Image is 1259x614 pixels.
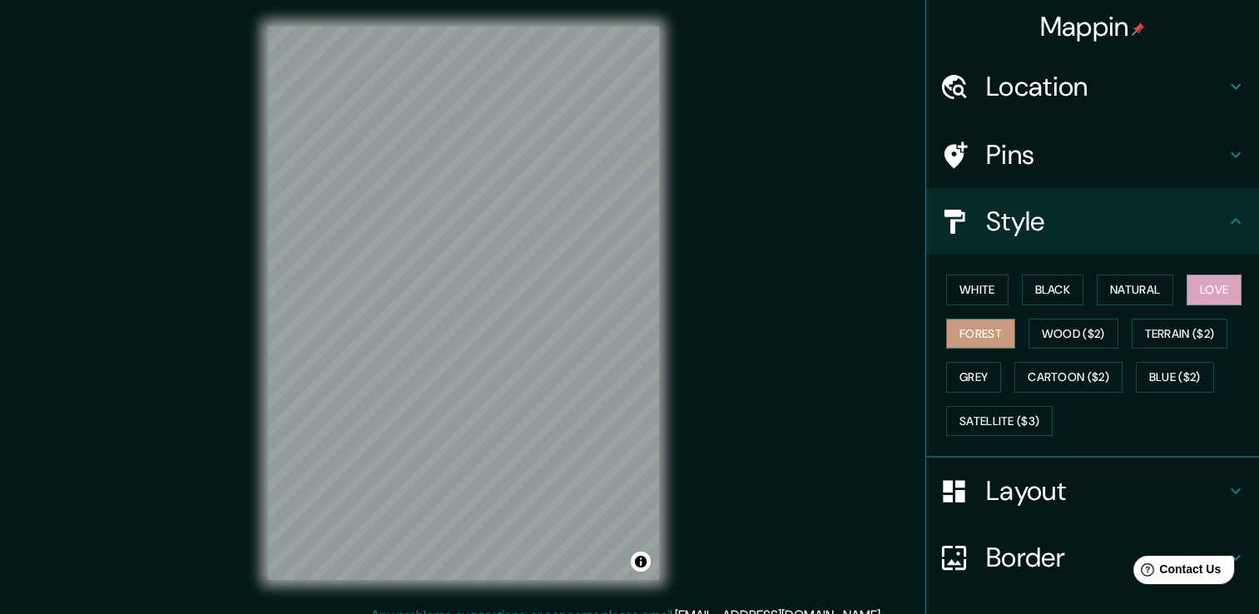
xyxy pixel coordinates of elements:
[1132,319,1228,349] button: Terrain ($2)
[986,541,1226,574] h4: Border
[946,275,1009,305] button: White
[986,474,1226,508] h4: Layout
[1014,362,1123,393] button: Cartoon ($2)
[1136,362,1214,393] button: Blue ($2)
[1132,22,1145,36] img: pin-icon.png
[1097,275,1173,305] button: Natural
[926,188,1259,255] div: Style
[1029,319,1118,349] button: Wood ($2)
[946,406,1053,437] button: Satellite ($3)
[1022,275,1084,305] button: Black
[1187,275,1242,305] button: Love
[986,205,1226,238] h4: Style
[926,53,1259,120] div: Location
[926,458,1259,524] div: Layout
[986,70,1226,103] h4: Location
[986,138,1226,171] h4: Pins
[926,121,1259,188] div: Pins
[1040,10,1146,43] h4: Mappin
[926,524,1259,591] div: Border
[1111,549,1241,596] iframe: Help widget launcher
[946,319,1015,349] button: Forest
[268,27,659,580] canvas: Map
[631,552,651,572] button: Toggle attribution
[946,362,1001,393] button: Grey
